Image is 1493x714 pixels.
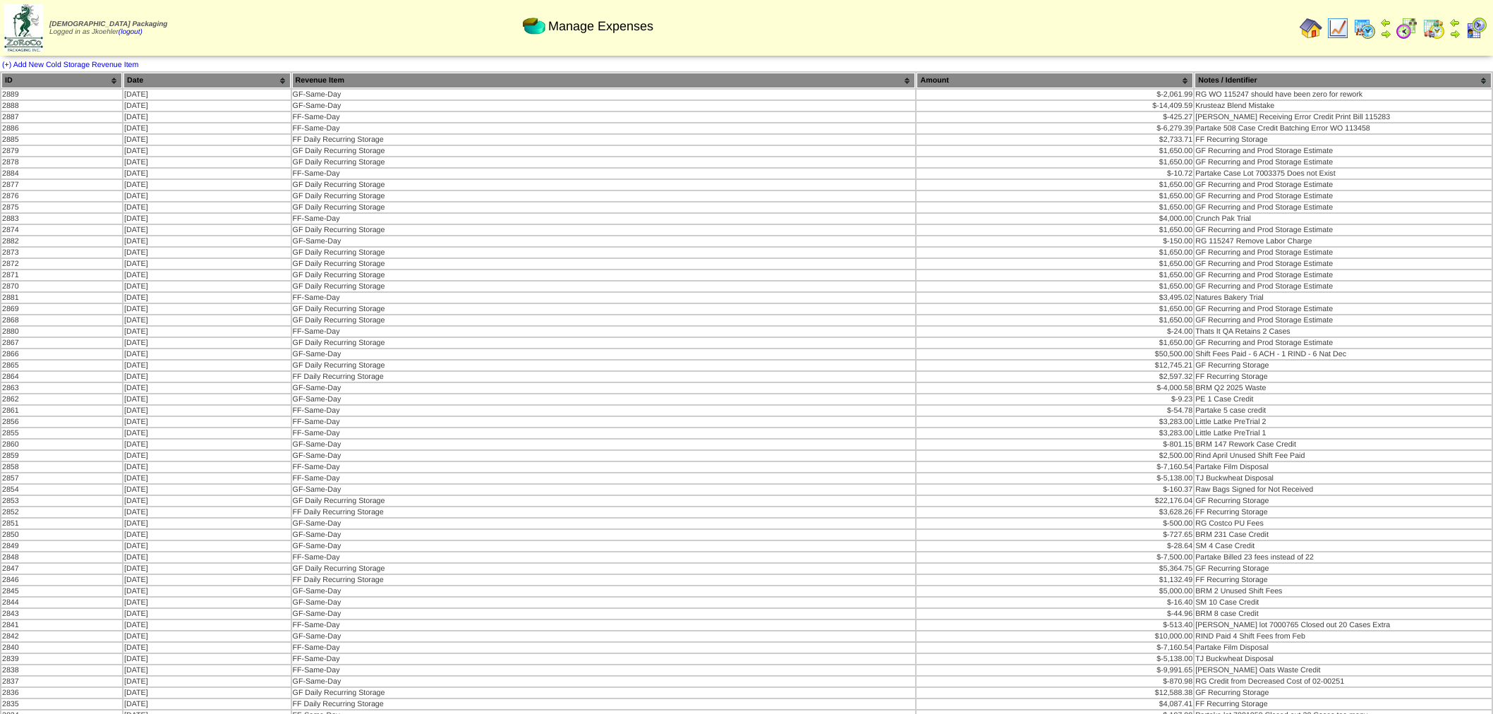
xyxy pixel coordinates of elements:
td: 2877 [1,180,122,190]
td: [DATE] [123,293,291,303]
td: FF-Same-Day [292,293,916,303]
td: [DATE] [123,451,291,461]
td: GF Daily Recurring Storage [292,688,916,698]
td: [DATE] [123,259,291,269]
td: [PERSON_NAME] Oats Waste Credit [1195,665,1492,675]
td: GF Daily Recurring Storage [292,225,916,235]
td: 2889 [1,90,122,99]
td: [DATE] [123,575,291,585]
td: SM 10 Case Credit [1195,598,1492,607]
td: RG WO 115247 should have been zero for rework [1195,90,1492,99]
div: $1,650.00 [917,248,1192,257]
td: 2838 [1,665,122,675]
td: [DATE] [123,157,291,167]
td: 2870 [1,282,122,291]
td: 2887 [1,112,122,122]
td: FF Recurring Storage [1195,507,1492,517]
div: $-425.27 [917,113,1192,121]
td: 2854 [1,485,122,495]
td: FF-Same-Day [292,417,916,427]
td: FF-Same-Day [292,462,916,472]
td: [DATE] [123,112,291,122]
td: RG Credit from Decreased Cost of 02-00251 [1195,677,1492,686]
td: GF Recurring and Prod Storage Estimate [1195,146,1492,156]
td: FF Daily Recurring Storage [292,699,916,709]
td: 2858 [1,462,122,472]
span: Logged in as Jkoehler [49,20,167,36]
td: [DATE] [123,677,291,686]
td: Little Latke PreTrial 2 [1195,417,1492,427]
td: Partake 5 case credit [1195,406,1492,416]
div: $-28.64 [917,542,1192,550]
td: FF-Same-Day [292,665,916,675]
span: [DEMOGRAPHIC_DATA] Packaging [49,20,167,28]
div: $-54.78 [917,406,1192,415]
td: GF Daily Recurring Storage [292,361,916,370]
td: [DATE] [123,146,291,156]
td: FF-Same-Day [292,643,916,653]
div: $-9,991.65 [917,666,1192,674]
span: Manage Expenses [548,19,653,34]
div: $4,087.41 [917,700,1192,708]
td: BRM 2 Unused Shift Fees [1195,586,1492,596]
td: TJ Buckwheat Disposal [1195,473,1492,483]
td: GF Recurring and Prod Storage Estimate [1195,225,1492,235]
td: FF-Same-Day [292,620,916,630]
div: $3,495.02 [917,294,1192,302]
td: GF Recurring and Prod Storage Estimate [1195,315,1492,325]
th: Notes / Identifier [1195,73,1492,88]
td: FF Daily Recurring Storage [292,507,916,517]
div: $-5,138.00 [917,474,1192,483]
div: $1,132.49 [917,576,1192,584]
div: $1,650.00 [917,192,1192,200]
div: $-160.37 [917,485,1192,494]
th: Revenue Item [292,73,916,88]
div: $5,364.75 [917,564,1192,573]
th: ID [1,73,122,88]
td: [DATE] [123,372,291,382]
div: $2,733.71 [917,135,1192,144]
td: [DATE] [123,552,291,562]
div: $-9.23 [917,395,1192,404]
td: 2845 [1,586,122,596]
td: FF-Same-Day [292,428,916,438]
div: $1,650.00 [917,147,1192,155]
td: [DATE] [123,665,291,675]
td: [DATE] [123,428,291,438]
td: FF-Same-Day [292,654,916,664]
div: $-7,500.00 [917,553,1192,562]
td: Partake 508 Case Credit Batching Error WO 113458 [1195,123,1492,133]
td: FF-Same-Day [292,112,916,122]
td: GF-Same-Day [292,609,916,619]
div: $-10.72 [917,169,1192,178]
td: 2886 [1,123,122,133]
div: $-44.96 [917,610,1192,618]
td: GF Recurring and Prod Storage Estimate [1195,248,1492,258]
div: $3,283.00 [917,418,1192,426]
div: $1,650.00 [917,305,1192,313]
div: $1,650.00 [917,203,1192,212]
td: FF-Same-Day [292,473,916,483]
img: line_graph.gif [1326,17,1349,40]
img: home.gif [1300,17,1322,40]
td: [DATE] [123,440,291,449]
td: GF Recurring Storage [1195,496,1492,506]
td: [DATE] [123,270,291,280]
div: $-14,409.59 [917,102,1192,110]
div: $4,000.00 [917,214,1192,223]
td: 2842 [1,631,122,641]
td: GF Recurring and Prod Storage Estimate [1195,259,1492,269]
td: [DATE] [123,383,291,393]
div: $-4,000.58 [917,384,1192,392]
td: [DATE] [123,541,291,551]
td: 2840 [1,643,122,653]
div: $-2,061.99 [917,90,1192,99]
div: $1,650.00 [917,282,1192,291]
td: [PERSON_NAME] Receiving Error Credit Print Bill 115283 [1195,112,1492,122]
td: [DATE] [123,327,291,337]
div: $1,650.00 [917,339,1192,347]
td: Raw Bags Signed for Not Received [1195,485,1492,495]
td: GF Daily Recurring Storage [292,259,916,269]
img: calendarinout.gif [1422,17,1445,40]
td: 2862 [1,394,122,404]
